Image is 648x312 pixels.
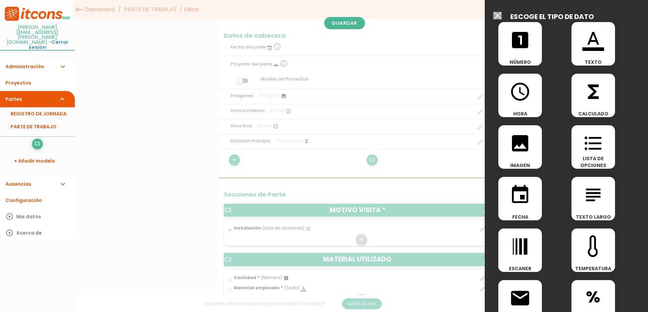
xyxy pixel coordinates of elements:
[498,59,542,66] span: NÚMERO
[509,132,531,154] i: image
[509,81,531,103] i: access_time
[582,81,604,103] i: functions
[571,280,615,309] span: %
[498,265,542,272] span: ESCANER
[582,184,604,206] i: subject
[509,287,531,309] i: email
[510,13,594,20] h2: ESCOGE EL TIPO DE DATO
[571,214,615,220] span: TEXTO LARGO
[509,29,531,51] i: looks_one
[498,214,542,220] span: FECHA
[509,236,531,257] i: line_weight
[498,110,542,117] span: HORA
[582,29,604,51] i: format_color_text
[571,59,615,66] span: TEXTO
[571,265,615,272] span: TEMPERATURA
[498,162,542,169] span: IMAGEN
[582,132,604,154] i: format_list_bulleted
[509,184,531,206] i: event
[571,155,615,169] span: LISTA DE OPCIONES
[571,110,615,117] span: CALCULADO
